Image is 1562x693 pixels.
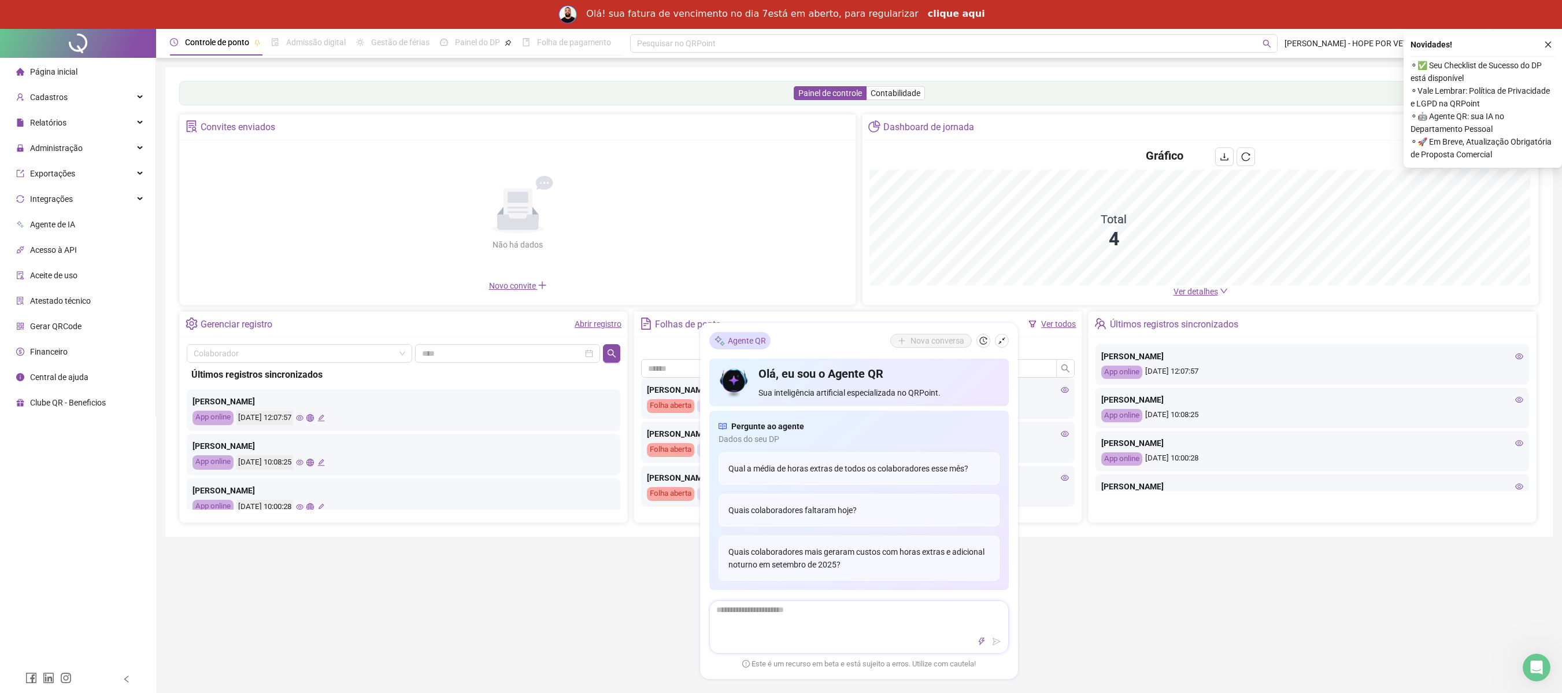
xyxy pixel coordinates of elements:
[30,296,91,305] span: Atestado técnico
[1523,654,1550,681] iframe: Intercom live chat
[1241,152,1250,161] span: reload
[647,471,1069,484] div: [PERSON_NAME]
[193,395,615,408] div: [PERSON_NAME]
[30,169,75,178] span: Exportações
[236,455,293,470] div: [DATE] 10:08:25
[1515,482,1523,491] span: eye
[1101,452,1523,466] div: [DATE] 10:00:28
[30,67,77,76] span: Página inicial
[1061,430,1069,438] span: eye
[317,503,325,511] span: edit
[465,238,571,251] div: Não há dados
[647,384,1069,396] div: [PERSON_NAME]
[1094,318,1106,330] span: team
[1515,352,1523,360] span: eye
[883,117,974,137] div: Dashboard de jornada
[30,347,68,356] span: Financeiro
[575,319,621,329] a: Abrir registro
[16,93,24,101] span: user-add
[1515,439,1523,447] span: eye
[236,500,293,514] div: [DATE] 10:00:28
[719,452,1000,485] div: Qual a média de horas extras de todos os colaboradores esse mês?
[170,38,178,46] span: clock-circle
[30,271,77,280] span: Aceite de uso
[30,143,83,153] span: Administração
[43,672,54,684] span: linkedin
[455,38,500,47] span: Painel do DP
[697,487,768,501] div: Último fechamento
[719,366,749,399] img: icon
[655,315,721,334] div: Folhas de ponto
[317,459,325,466] span: edit
[719,494,1000,526] div: Quais colaboradores faltaram hoje?
[296,414,303,422] span: eye
[201,117,275,137] div: Convites enviados
[30,373,88,382] span: Central de ajuda
[607,349,616,358] span: search
[1101,409,1142,422] div: App online
[16,119,24,127] span: file
[193,484,615,497] div: [PERSON_NAME]
[1263,39,1271,48] span: search
[719,433,1000,445] span: Dados do seu DP
[1220,287,1228,295] span: down
[1285,37,1446,50] span: [PERSON_NAME] - HOPE POR VET ANALISES
[928,8,985,21] a: clique aqui
[193,440,615,452] div: [PERSON_NAME]
[16,195,24,203] span: sync
[16,399,24,407] span: gift
[186,318,198,330] span: setting
[586,8,919,20] div: Olá! sua fatura de vencimento no dia 7está em aberto, para regularizar
[185,38,249,47] span: Controle de ponto
[16,348,24,356] span: dollar
[697,443,768,457] div: Último fechamento
[254,39,261,46] span: pushpin
[489,281,547,290] span: Novo convite
[30,245,77,255] span: Acesso à API
[16,271,24,279] span: audit
[306,414,314,422] span: global
[193,411,234,425] div: App online
[758,366,1000,382] h4: Olá, eu sou o Agente QR
[798,89,862,98] span: Painel de controle
[1174,287,1228,296] a: Ver detalhes down
[16,144,24,152] span: lock
[371,38,430,47] span: Gestão de férias
[647,399,694,413] div: Folha aberta
[123,675,131,683] span: left
[193,455,234,470] div: App online
[1101,452,1142,466] div: App online
[30,93,68,102] span: Cadastros
[647,487,694,501] div: Folha aberta
[742,658,976,670] span: Este é um recurso em beta e está sujeito a erros. Utilize com cautela!
[1028,320,1037,328] span: filter
[30,322,82,331] span: Gerar QRCode
[1411,38,1452,51] span: Novidades !
[296,503,303,511] span: eye
[1101,366,1523,379] div: [DATE] 12:07:57
[25,672,37,684] span: facebook
[16,322,24,330] span: qrcode
[871,89,920,98] span: Contabilidade
[647,427,1069,440] div: [PERSON_NAME]
[30,194,73,204] span: Integrações
[709,332,771,349] div: Agente QR
[868,120,880,132] span: pie-chart
[979,337,987,345] span: history
[978,637,986,646] span: thunderbolt
[1110,315,1238,334] div: Últimos registros sincronizados
[538,281,547,290] span: plus
[1411,110,1555,135] span: ⚬ 🤖 Agente QR: sua IA no Departamento Pessoal
[1061,386,1069,394] span: eye
[1411,84,1555,110] span: ⚬ Vale Lembrar: Política de Privacidade e LGPD na QRPoint
[30,398,106,407] span: Clube QR - Beneficios
[356,38,364,46] span: sun
[714,334,726,346] img: sparkle-icon.fc2bf0ac1784a2077858766a79e2daf3.svg
[640,318,652,330] span: file-text
[731,420,804,433] span: Pergunte ao agente
[440,38,448,46] span: dashboard
[1101,437,1523,449] div: [PERSON_NAME]
[1411,59,1555,84] span: ⚬ ✅ Seu Checklist de Sucesso do DP está disponível
[306,503,314,511] span: global
[1101,409,1523,422] div: [DATE] 10:08:25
